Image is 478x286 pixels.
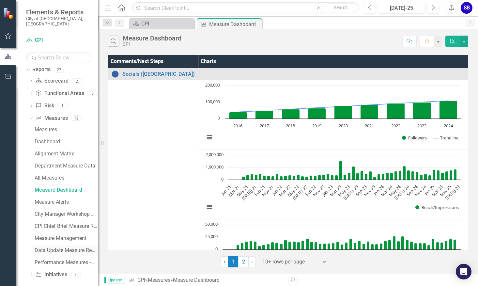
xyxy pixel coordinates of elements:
[254,241,257,249] path: Aug-21, 16,200. Engagement.
[206,151,224,157] text: 2,000,000
[423,184,436,197] text: Jan-25
[437,170,440,180] path: Feb-25, 748,008. Reach/Impressions.
[297,174,300,180] path: May-22, 411,620. Reach/Impressions.
[111,70,119,78] img: No Information
[33,245,98,256] a: Data Update Measure Report
[284,240,287,249] path: Mar-22, 19,300. Engagement.
[393,236,396,249] path: Apr-24, 26,334. Engagement.
[416,172,419,180] path: Sep-24, 614,166. Reach/Impressions.
[387,103,405,119] path: 2022, 91,735. Followers.
[297,242,300,249] path: Jun-22, 14,904. Engagement.
[335,175,338,180] path: Feb-23, 366,059. Reach/Impressions.
[108,68,468,80] td: Double-Click to Edit Right Click for Context Menu
[205,221,218,227] text: 50,000
[35,139,98,145] div: Dashboard
[344,174,347,180] path: Apr-23, 418,731. Reach/Impressions.
[339,161,342,180] path: Mar-23, 1,538,139. Reach/Impressions.
[414,243,417,249] path: Sep-24, 12,562. Engagement.
[427,245,430,249] path: Dec-24, 8,999. Engagement.
[417,123,426,129] text: 2023
[386,172,389,180] path: Feb-24, 577,595. Reach/Impressions.
[301,176,304,180] path: Jun-22, 272,656. Reach/Impressions.
[35,77,68,85] a: Scorecard
[354,243,357,249] path: Jul-23, 13,694. Engagement.
[305,176,308,180] path: Jul-22, 243,112. Reach/Impressions.
[26,8,91,16] span: Elements & Reports
[461,2,472,14] div: SB
[439,101,457,119] path: 2024, 108,081. Followers.
[328,243,331,249] path: Jan -23, 11,956. Engagement.
[137,277,145,283] a: CPI
[128,277,283,284] div: » »
[26,16,91,27] small: City of [GEOGRAPHIC_DATA], [GEOGRAPHIC_DATA]
[329,184,342,198] text: Mar-23
[301,241,304,249] path: Jul-22, 17,600. Engagement.
[33,173,98,183] a: All Measures
[375,244,378,249] path: Dec-23, 11,166. Engagement.
[323,243,326,249] path: Dec-22, 12,179. Engagement.
[365,123,374,129] text: 2021
[205,82,220,88] text: 200,000
[221,176,224,182] text: 0
[260,123,269,129] text: 2017
[314,176,317,180] path: Sep-22, 299,732. Reach/Impressions.
[278,184,291,198] text: Mar-22
[422,204,459,210] text: Reach/Impressions
[403,166,406,180] path: Jun-24, 1,111,201. Reach/Impressions.
[362,184,376,198] text: Nov-23
[288,242,291,249] path: Apr-22, 15,406. Engagement.
[215,246,218,252] text: 0
[379,183,393,198] text: Mar-24
[201,82,465,148] svg: Interactive chart
[440,135,458,141] text: Trendline
[382,174,385,180] path: Jan-24, 469,704. Reach/Impressions.
[378,2,426,14] button: [DATE]-25
[104,277,125,283] span: Updater
[35,211,98,217] div: City Manager Workshop Measures
[35,187,98,193] div: Measure Dashboard
[373,177,376,180] path: Nov-23, 225,566. Reach/Impressions.
[322,174,325,180] path: Nov-22, 409,446. Reach/Impressions.
[270,184,283,197] text: Jan-22
[334,105,352,119] path: 2020, 77,961. Followers.
[131,20,193,28] a: CPI
[35,127,98,133] div: Measures
[246,175,249,180] path: May-21, 397,424. Reach/Impressions.
[349,239,352,249] path: Jun-23, 21,413. Engagement.
[35,102,54,110] a: Risk
[312,184,325,198] text: Nov-22
[327,174,330,180] path: Dec-22, 477,505. Reach/Impressions.
[310,242,313,249] path: Sep-22, 15,498. Engagement.
[390,172,393,180] path: Mar-24, 573,410. Reach/Impressions.
[407,170,410,180] path: Jul-24, 749,623. Reach/Impressions.
[393,183,410,201] text: [DATE]-24
[238,256,249,267] a: 2
[229,101,457,119] g: Followers, series 1 of 2. Bar series with 9 bars.
[237,245,239,249] path: Apr-21, 8,900. Engagement.
[233,123,242,129] text: 2016
[388,240,391,249] path: Mar-24, 19,304. Engagement.
[245,241,248,249] path: Jun-21, 16,300. Engagement.
[33,221,98,231] a: CPI Chief Brief Measure Report
[54,67,64,72] div: 27
[220,184,233,197] text: Jan-21
[35,271,67,278] a: Initiatives
[35,235,98,241] div: Measure Management
[262,245,265,249] path: Oct-21, 9,800. Engagement.
[380,4,424,12] div: [DATE]-25
[399,170,402,180] path: May-24, 729,232. Reach/Impressions.
[410,241,413,249] path: Aug-24, 16,387. Engagement.
[122,71,465,77] a: Socials ([GEOGRAPHIC_DATA])
[433,169,436,180] path: Jan-25, 804,722. Reach/Impressions.
[224,259,225,265] span: ‹
[348,173,351,180] path: May-23, 542,241. Reach/Impressions.
[201,152,465,217] svg: Interactive chart
[420,174,423,180] path: Oct-24, 407,282. Reach/Impressions.
[394,171,397,180] path: Apr-24, 674,830. Reach/Impressions.
[35,223,98,229] div: CPI Chief Brief Measure Report
[380,243,383,249] path: Jan-24, 12,392. Engagement.
[362,244,365,249] path: Sep-23, 11,260. Engagement.
[445,171,448,180] path: Apr-25, 684,706. Reach/Impressions.
[253,184,266,197] text: Sep-21
[308,108,326,119] path: 2019, 62,382. Followers.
